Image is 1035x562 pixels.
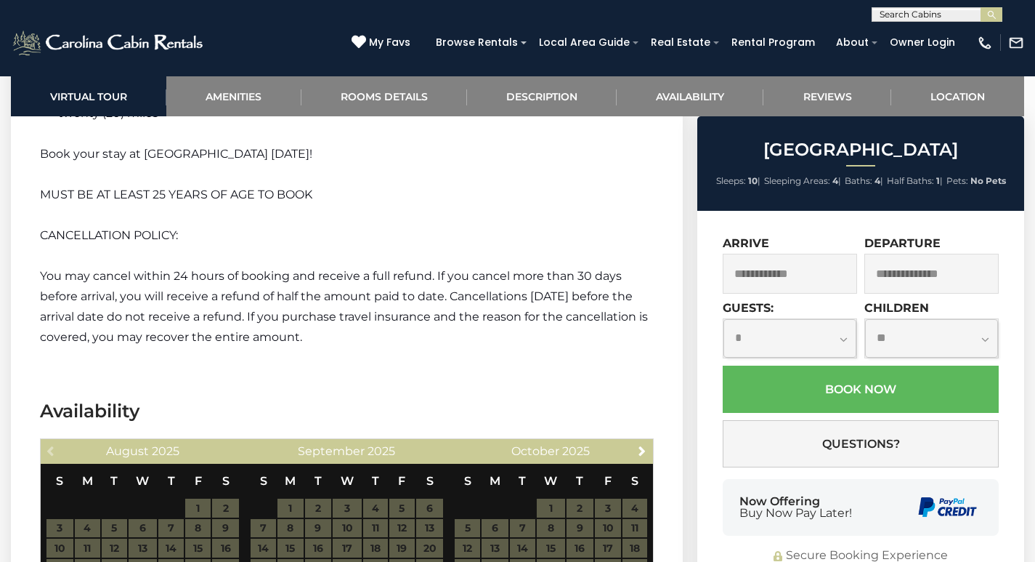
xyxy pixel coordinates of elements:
button: Book Now [723,366,999,413]
label: Departure [864,236,941,250]
span: Sunday [464,474,471,488]
span: 2025 [368,444,395,458]
li: | [764,172,841,190]
span: Wednesday [136,474,149,488]
li: | [887,172,943,190]
span: 2025 [562,444,590,458]
span: Wednesday [341,474,354,488]
a: Availability [617,76,763,116]
strong: 4 [832,175,838,186]
a: Rental Program [724,31,822,54]
span: Tuesday [519,474,526,488]
span: Sleeping Areas: [764,175,830,186]
span: CANCELLATION POLICY: [40,228,178,242]
a: My Favs [352,35,414,51]
a: Owner Login [882,31,962,54]
label: Children [864,301,929,315]
a: Local Area Guide [532,31,637,54]
label: Arrive [723,236,769,250]
img: phone-regular-white.png [977,35,993,51]
span: 2025 [152,444,179,458]
a: Reviews [763,76,890,116]
span: Friday [398,474,405,488]
h2: [GEOGRAPHIC_DATA] [701,140,1020,159]
h3: Availability [40,398,654,424]
img: mail-regular-white.png [1008,35,1024,51]
span: Sunday [260,474,267,488]
img: White-1-2.png [11,28,207,57]
span: Monday [285,474,296,488]
a: Amenities [166,76,301,116]
span: Baths: [845,175,872,186]
span: Half Baths: [887,175,934,186]
a: Rooms Details [301,76,467,116]
span: Book your stay at [GEOGRAPHIC_DATA] [DATE]! [40,147,312,161]
strong: 10 [748,175,758,186]
span: August [106,444,149,458]
span: Saturday [222,474,230,488]
span: Tuesday [314,474,322,488]
a: Next [633,441,652,459]
button: Questions? [723,420,999,467]
strong: 4 [874,175,880,186]
span: Next [636,445,648,457]
a: Real Estate [644,31,718,54]
li: | [716,172,760,190]
li: | [845,172,883,190]
span: Buy Now Pay Later! [739,507,852,519]
span: Wednesday [544,474,557,488]
strong: 1 [936,175,940,186]
span: September [298,444,365,458]
span: Monday [490,474,500,488]
span: Saturday [426,474,434,488]
span: Thursday [576,474,583,488]
span: Sleeps: [716,175,746,186]
a: Location [891,76,1024,116]
a: Browse Rentals [429,31,525,54]
span: Tuesday [110,474,118,488]
label: Guests: [723,301,774,315]
strong: No Pets [970,175,1006,186]
span: My Favs [369,35,410,50]
span: Pets: [946,175,968,186]
span: You may cancel within 24 hours of booking and receive a full refund. If you cancel more than 30 d... [40,269,648,344]
span: Monday [82,474,93,488]
span: Saturday [631,474,638,488]
span: Thursday [168,474,175,488]
span: Sunday [56,474,63,488]
a: Description [467,76,617,116]
span: Friday [195,474,202,488]
span: Thursday [372,474,379,488]
div: Now Offering [739,496,852,519]
a: Virtual Tour [11,76,166,116]
a: About [829,31,876,54]
span: MUST BE AT LEAST 25 YEARS OF AGE TO BOOK [40,188,312,201]
span: October [511,444,559,458]
span: Friday [604,474,612,488]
